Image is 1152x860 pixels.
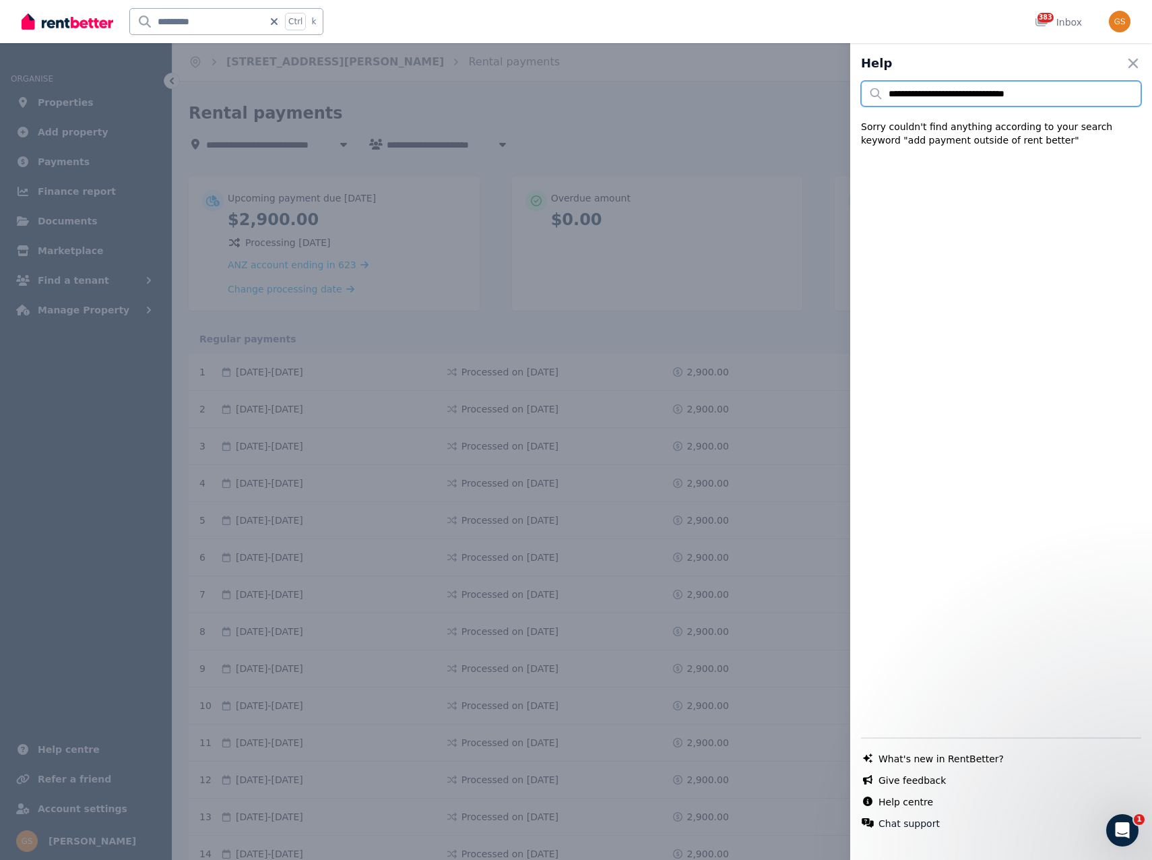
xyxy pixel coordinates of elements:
[861,54,892,73] h2: Help
[1106,814,1139,847] iframe: Intercom live chat
[861,120,1141,147] p: Sorry couldn't find anything according to your search keyword " add payment outside of rent better "
[878,817,940,830] button: Chat support
[1134,814,1145,825] span: 1
[878,752,1004,766] a: What's new in RentBetter?
[878,795,933,809] a: Help centre
[878,774,946,787] a: Give feedback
